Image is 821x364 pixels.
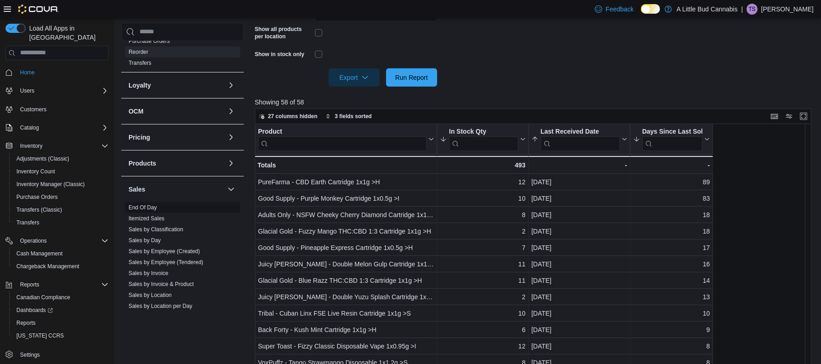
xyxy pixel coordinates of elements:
button: Sales [226,184,237,195]
span: Adjustments (Classic) [16,155,69,162]
div: Good Supply - Purple Monkey Cartridge 1x0.5g >I [258,193,434,204]
span: Purchase Orders [16,193,58,201]
button: In Stock Qty [440,127,526,151]
div: - [531,160,627,171]
a: Reorder [129,49,148,55]
div: 9 [633,324,710,335]
button: Purchase Orders [9,191,112,203]
div: 12 [440,341,526,352]
label: Show all products per location [255,26,311,40]
div: [DATE] [531,209,627,220]
div: 10 [633,308,710,319]
div: 89 [633,177,710,187]
a: Cash Management [13,248,66,259]
span: Run Report [395,73,428,82]
span: Home [20,69,35,76]
span: Sales by Employee (Tendered) [129,259,203,266]
button: Sales [129,185,224,194]
div: 10 [440,193,526,204]
button: Transfers (Classic) [9,203,112,216]
div: 11 [440,259,526,270]
a: Sales by Product [129,314,170,320]
div: Product [258,127,427,136]
span: Washington CCRS [13,330,108,341]
button: Settings [2,348,112,361]
div: Last Received Date [540,127,620,151]
div: Glacial Gold - Fuzzy Mango THC:CBD 1:3 Cartridge 1x1g >H [258,226,434,237]
a: Sales by Day [129,237,161,244]
span: Operations [16,235,108,246]
p: A Little Bud Cannabis [676,4,738,15]
button: Home [2,66,112,79]
div: 493 [440,160,526,171]
a: Inventory Count [13,166,59,177]
p: | [741,4,743,15]
span: Sales by Invoice & Product [129,281,194,288]
h3: Loyalty [129,81,151,90]
input: Dark Mode [641,4,660,14]
a: Inventory Manager (Classic) [13,179,88,190]
span: Settings [20,351,40,359]
a: Sales by Employee (Created) [129,248,200,255]
span: Users [16,85,108,96]
span: Transfers (Classic) [13,204,108,215]
div: 14 [633,275,710,286]
div: [DATE] [531,341,627,352]
span: Cash Management [13,248,108,259]
div: 8 [633,341,710,352]
button: Reports [16,279,43,290]
span: Adjustments (Classic) [13,153,108,164]
div: Totals [258,160,434,171]
img: Cova [18,5,59,14]
span: Reports [16,319,36,327]
button: Transfers [9,216,112,229]
label: Show in stock only [255,51,305,58]
span: Users [20,87,34,94]
a: Chargeback Management [13,261,83,272]
button: Operations [16,235,51,246]
a: Dashboards [13,305,57,316]
div: [DATE] [531,324,627,335]
div: [DATE] [531,308,627,319]
div: 16 [633,259,710,270]
span: 3 fields sorted [335,113,372,120]
a: Transfers [129,60,151,66]
button: Pricing [226,132,237,143]
span: Customers [20,106,46,113]
button: Enter fullscreen [798,111,809,122]
button: OCM [226,106,237,117]
button: Catalog [16,122,42,133]
span: Sales by Invoice [129,270,168,277]
button: Cash Management [9,247,112,260]
button: Export [329,68,380,87]
span: Purchase Orders [129,37,170,45]
span: Reports [20,281,39,288]
span: Inventory [20,142,42,150]
p: [PERSON_NAME] [761,4,814,15]
a: End Of Day [129,204,157,211]
button: Products [226,158,237,169]
button: Keyboard shortcuts [769,111,780,122]
button: Reports [9,317,112,329]
div: 13 [633,291,710,302]
div: 6 [440,324,526,335]
span: Load All Apps in [GEOGRAPHIC_DATA] [26,24,108,42]
span: Sales by Employee (Created) [129,248,200,255]
button: Operations [2,234,112,247]
div: Juicy [PERSON_NAME] - Double Yuzu Splash Cartridge 1x1g >S [258,291,434,302]
span: Inventory [16,140,108,151]
h3: Sales [129,185,145,194]
span: Inventory Manager (Classic) [13,179,108,190]
span: 27 columns hidden [268,113,318,120]
span: Export [334,68,374,87]
a: Transfers (Classic) [13,204,66,215]
span: Canadian Compliance [16,294,70,301]
button: OCM [129,107,224,116]
a: Purchase Orders [129,38,170,44]
a: Customers [16,104,50,115]
button: Days Since Last Sold [633,127,710,151]
div: 17 [633,242,710,253]
span: Settings [16,348,108,360]
div: In Stock Qty [449,127,518,136]
div: Days Since Last Sold [642,127,702,136]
